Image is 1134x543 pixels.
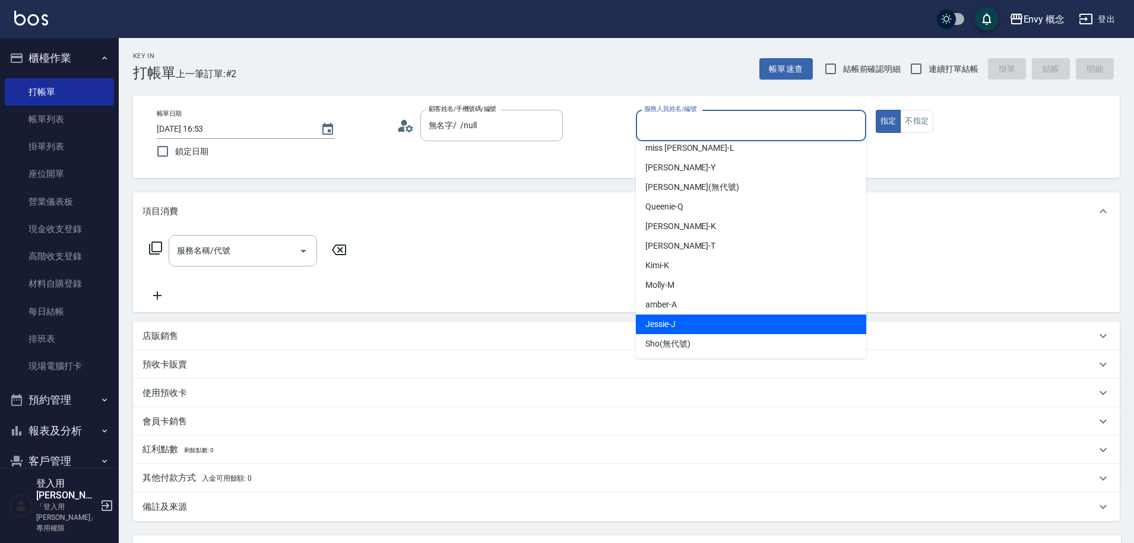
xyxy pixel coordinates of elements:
p: 紅利點數 [142,443,213,456]
span: [PERSON_NAME] -K [645,220,716,233]
p: 備註及來源 [142,501,187,513]
a: 掛單列表 [5,133,114,160]
div: Envy 概念 [1024,12,1065,27]
button: save [975,7,999,31]
img: Person [9,494,33,517]
p: 預收卡販賣 [142,358,187,371]
span: Queenie -Q [645,201,683,213]
p: 會員卡銷售 [142,415,187,428]
a: 現場電腦打卡 [5,353,114,380]
div: 紅利點數剩餘點數: 0 [133,436,1120,464]
button: 帳單速查 [759,58,813,80]
span: 鎖定日期 [175,145,208,158]
span: 上一筆訂單:#2 [176,66,237,81]
span: 結帳前確認明細 [843,63,901,75]
a: 營業儀表板 [5,188,114,215]
p: 店販銷售 [142,330,178,342]
div: 其他付款方式入金可用餘額: 0 [133,464,1120,493]
h3: 打帳單 [133,65,176,81]
p: 項目消費 [142,205,178,218]
div: 會員卡銷售 [133,407,1120,436]
a: 帳單列表 [5,106,114,133]
a: 高階收支登錄 [5,243,114,270]
span: Sho (無代號) [645,338,690,350]
div: 店販銷售 [133,322,1120,350]
a: 座位開單 [5,160,114,188]
a: 排班表 [5,325,114,353]
label: 帳單日期 [157,109,182,118]
button: 預約管理 [5,385,114,415]
span: [PERSON_NAME] -T [645,240,715,252]
button: 客戶管理 [5,446,114,477]
a: 打帳單 [5,78,114,106]
span: 入金可用餘額: 0 [202,474,252,482]
button: Open [294,242,313,261]
span: amber -A [645,299,677,311]
img: Logo [14,11,48,26]
span: Kimi -K [645,259,669,272]
span: miss [PERSON_NAME] -L [645,142,734,154]
span: [PERSON_NAME] -Y [645,161,715,174]
button: 不指定 [900,110,933,133]
button: 櫃檯作業 [5,43,114,74]
p: 其他付款方式 [142,472,252,485]
span: Molly -M [645,279,674,291]
span: Jessie -J [645,318,676,331]
a: 材料自購登錄 [5,270,114,297]
div: 使用預收卡 [133,379,1120,407]
h5: 登入用[PERSON_NAME] [36,478,97,501]
a: 現金收支登錄 [5,215,114,243]
p: 「登入用[PERSON_NAME]」專用權限 [36,501,97,534]
label: 服務人員姓名/編號 [644,104,696,113]
button: 指定 [876,110,901,133]
input: YYYY/MM/DD hh:mm [157,119,309,139]
h2: Key In [133,52,176,60]
button: 報表及分析 [5,415,114,446]
label: 顧客姓名/手機號碼/編號 [429,104,496,113]
button: 登出 [1074,8,1120,30]
a: 每日結帳 [5,298,114,325]
p: 使用預收卡 [142,387,187,399]
button: Envy 概念 [1005,7,1070,31]
div: 備註及來源 [133,493,1120,521]
div: 預收卡販賣 [133,350,1120,379]
span: [PERSON_NAME] (無代號) [645,181,739,193]
span: 剩餘點數: 0 [184,447,214,453]
div: 項目消費 [133,192,1120,230]
button: Choose date, selected date is 2025-09-07 [313,115,342,144]
span: 連續打單結帳 [929,63,978,75]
